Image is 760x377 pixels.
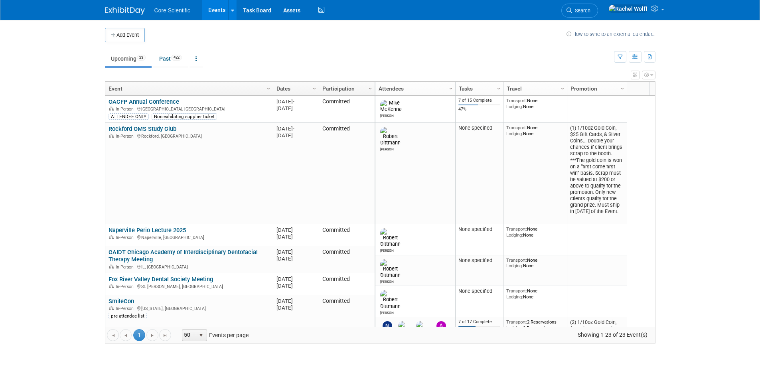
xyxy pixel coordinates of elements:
[122,332,129,339] span: Go to the previous page
[182,330,196,341] span: 50
[559,85,566,92] span: Column Settings
[458,125,500,131] div: None specified
[109,235,114,239] img: In-Person Event
[380,146,394,151] div: Robert Dittmann
[276,125,315,132] div: [DATE]
[276,82,314,95] a: Dates
[109,284,114,288] img: In-Person Event
[570,329,655,340] span: Showing 1-23 of 23 Event(s)
[380,100,402,113] img: Mike McKenna
[506,288,527,294] span: Transport:
[109,276,213,283] a: Fox River Valley Dental Society Meeting
[120,329,132,341] a: Go to the previous page
[380,228,401,247] img: Robert Dittmann
[398,321,414,340] img: James Belshe
[380,259,401,278] img: Robert Dittmann
[293,227,294,233] span: -
[109,98,179,105] a: OACFP Annual Conference
[506,98,527,103] span: Transport:
[276,282,315,289] div: [DATE]
[459,82,498,95] a: Tasks
[379,82,450,95] a: Attendees
[507,82,562,95] a: Travel
[608,4,648,13] img: Rachel Wolff
[506,294,523,300] span: Lodging:
[109,234,269,241] div: Naperville, [GEOGRAPHIC_DATA]
[458,226,500,233] div: None specified
[494,82,503,94] a: Column Settings
[311,85,318,92] span: Column Settings
[198,332,204,339] span: select
[154,7,190,14] span: Core Scientific
[276,132,315,139] div: [DATE]
[570,82,622,95] a: Promotion
[380,310,394,315] div: Robert Dittmann
[159,329,171,341] a: Go to the last page
[276,233,315,240] div: [DATE]
[436,321,446,331] img: Abbigail Belshe
[276,304,315,311] div: [DATE]
[448,85,454,92] span: Column Settings
[618,82,627,94] a: Column Settings
[109,249,258,263] a: CAIDT Chicago Academy of Interdisciplinary Dentofacial Therapy Meeting
[109,134,114,138] img: In-Person Event
[109,125,176,132] a: Rockford OMS Study Club
[109,298,134,305] a: SmileCon
[109,263,269,270] div: IL, [GEOGRAPHIC_DATA]
[293,276,294,282] span: -
[367,85,373,92] span: Column Settings
[172,329,257,341] span: Events per page
[380,113,394,118] div: Mike McKenna
[506,226,527,232] span: Transport:
[116,306,136,311] span: In-Person
[116,134,136,139] span: In-Person
[264,82,273,94] a: Column Settings
[380,127,401,146] img: Robert Dittmann
[506,98,564,109] div: None None
[137,55,146,61] span: 23
[506,288,564,300] div: None None
[109,313,147,319] div: pre attendee list
[319,246,375,273] td: Committed
[495,85,502,92] span: Column Settings
[109,305,269,312] div: [US_STATE], [GEOGRAPHIC_DATA]
[153,51,188,66] a: Past422
[458,107,500,112] div: 47%
[265,85,272,92] span: Column Settings
[572,8,590,14] span: Search
[506,319,564,331] div: 2 Reservations 1 Reservation
[109,264,114,268] img: In-Person Event
[458,288,500,294] div: None specified
[558,82,567,94] a: Column Settings
[133,329,145,341] span: 1
[276,249,315,255] div: [DATE]
[107,329,119,341] a: Go to the first page
[366,82,375,94] a: Column Settings
[506,319,527,325] span: Transport:
[276,105,315,112] div: [DATE]
[293,126,294,132] span: -
[506,257,527,263] span: Transport:
[506,104,523,109] span: Lodging:
[116,235,136,240] span: In-Person
[506,257,564,269] div: None None
[383,321,392,331] img: Nik Koelblinger
[109,113,149,120] div: ATTENDEE ONLY
[319,96,375,123] td: Committed
[109,306,114,310] img: In-Person Event
[109,283,269,290] div: St. [PERSON_NAME], [GEOGRAPHIC_DATA]
[116,107,136,112] span: In-Person
[506,125,527,130] span: Transport:
[416,321,430,340] img: Dylan Gara
[152,113,217,120] div: Non exhibiting supplier ticket
[319,224,375,246] td: Committed
[446,82,455,94] a: Column Settings
[105,28,145,42] button: Add Event
[506,226,564,238] div: None None
[319,123,375,224] td: Committed
[149,332,156,339] span: Go to the next page
[276,298,315,304] div: [DATE]
[458,319,500,325] div: 7 of 17 Complete
[561,4,598,18] a: Search
[506,263,523,268] span: Lodging:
